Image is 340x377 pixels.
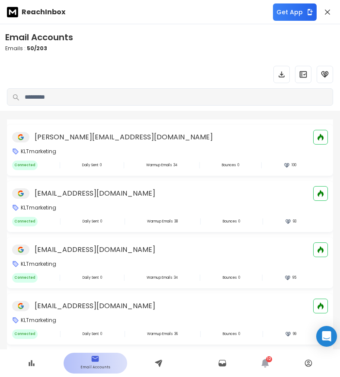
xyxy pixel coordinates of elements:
[124,216,126,227] span: |
[199,273,201,283] span: |
[199,216,202,227] span: |
[82,163,98,168] p: Daily Sent
[223,275,237,280] p: Bounces
[35,188,155,199] p: [EMAIL_ADDRESS][DOMAIN_NAME]
[147,332,173,337] p: Warmup Emails
[83,332,99,337] p: Daily Sent
[59,160,61,171] span: |
[83,332,102,337] div: 0
[21,204,56,211] p: KLTmarketing
[222,163,236,168] p: Bounces
[266,356,272,362] span: 12
[123,273,125,283] span: |
[238,275,240,280] p: 0
[21,261,56,267] p: KLTmarketing
[261,273,263,283] span: |
[80,363,110,372] p: Email Accounts
[59,329,61,339] span: |
[147,332,178,337] div: 36
[12,161,38,170] span: Connected
[285,219,296,225] div: 93
[223,332,237,337] p: Bounces
[238,332,240,337] p: 0
[147,275,178,280] div: 34
[146,163,177,168] div: 34
[5,31,73,43] h1: Email Accounts
[35,301,155,311] p: [EMAIL_ADDRESS][DOMAIN_NAME]
[35,245,155,255] p: [EMAIL_ADDRESS][DOMAIN_NAME]
[199,160,201,171] span: |
[27,45,47,52] span: 50 / 203
[21,148,56,155] p: KLTmarketing
[35,132,213,142] p: [PERSON_NAME][EMAIL_ADDRESS][DOMAIN_NAME]
[83,275,99,280] p: Daily Sent
[123,160,125,171] span: |
[147,275,172,280] p: Warmup Emails
[238,219,240,224] p: 0
[83,219,99,224] p: Daily Sent
[262,329,264,339] span: |
[83,219,102,224] div: 0
[147,219,178,224] div: 38
[146,163,172,168] p: Warmup Emails
[223,219,237,224] p: Bounces
[59,273,61,283] span: |
[12,273,38,283] span: Connected
[147,219,173,224] p: Warmup Emails
[260,160,263,171] span: |
[21,317,56,324] p: KLTmarketing
[262,216,264,227] span: |
[124,329,126,339] span: |
[316,326,337,347] div: Open Intercom Messenger
[83,275,102,280] div: 0
[237,163,239,168] p: 0
[284,162,296,168] div: 100
[12,329,38,339] span: Connected
[285,275,296,281] div: 95
[273,3,317,21] button: Get App
[22,7,65,17] p: ReachInbox
[59,216,61,227] span: |
[12,217,38,226] span: Connected
[199,329,202,339] span: |
[285,331,296,337] div: 99
[5,45,73,52] p: Emails :
[82,163,102,168] div: 0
